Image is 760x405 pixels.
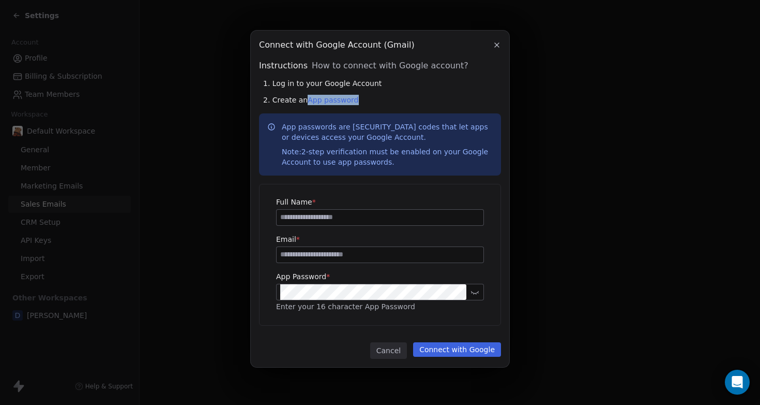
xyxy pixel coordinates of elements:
p: App passwords are [SECURITY_DATA] codes that let apps or devices access your Google Account. [282,122,493,167]
label: App Password [276,271,484,282]
button: Cancel [370,342,407,359]
span: Enter your 16 character App Password [276,302,415,311]
div: 2-step verification must be enabled on your Google Account to use app passwords. [282,147,493,167]
label: Full Name [276,197,484,207]
button: Connect with Google [413,342,501,357]
span: How to connect with Google account? [312,60,468,72]
span: Note: [282,148,301,156]
span: 2. Create an [263,95,359,105]
span: Connect with Google Account (Gmail) [259,39,415,51]
a: App password [308,96,358,104]
label: Email [276,234,484,244]
span: 1. Log in to your Google Account [263,78,382,89]
span: Instructions [259,60,308,72]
